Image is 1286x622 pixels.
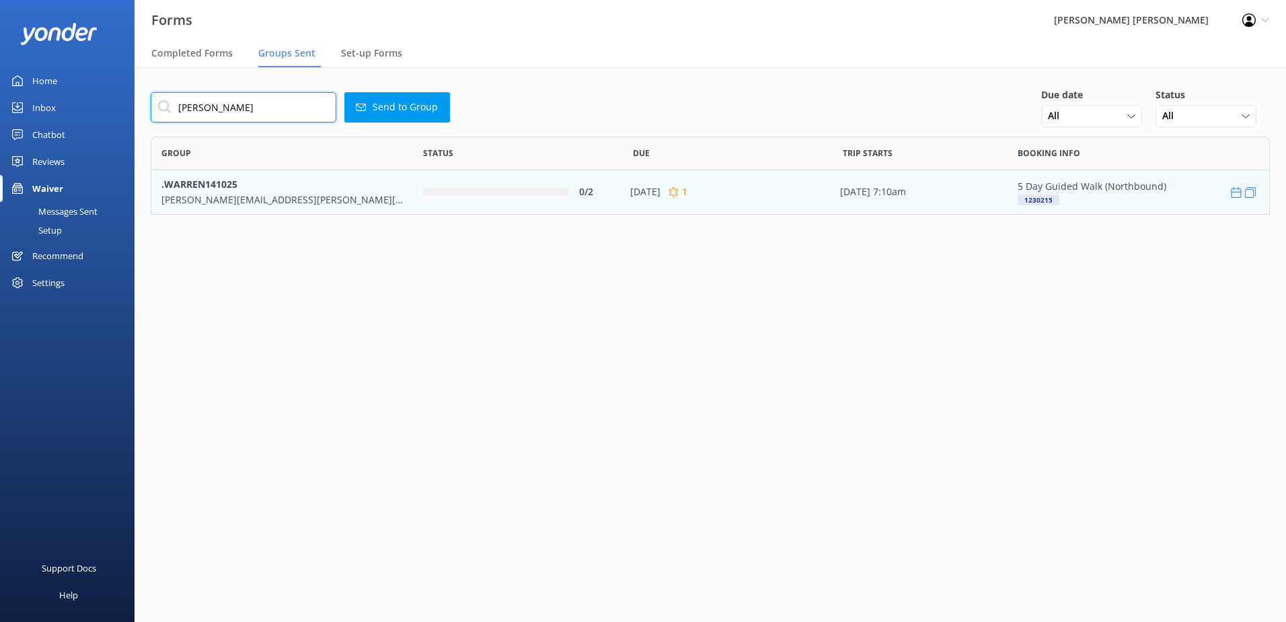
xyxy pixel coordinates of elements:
div: Messages Sent [8,202,98,221]
span: All [1162,108,1182,123]
b: .WARREN141025 [161,178,237,191]
span: All [1048,108,1067,123]
img: yonder-white-logo.png [20,23,98,45]
div: 1230215 [1018,194,1059,205]
div: Help [59,582,78,609]
div: Inbox [32,94,56,121]
p: 1 [682,184,687,199]
span: Booking info [1018,147,1080,160]
span: Groups Sent [258,46,315,60]
div: Setup [8,221,62,240]
span: Completed Forms [151,46,233,60]
span: Set-up Forms [341,46,402,60]
div: Home [32,67,57,94]
div: Reviews [32,148,65,175]
div: 0/2 [579,184,613,199]
div: row [151,170,1270,214]
button: Send to Group [344,92,450,123]
div: Chatbot [32,121,65,148]
span: Group [161,147,191,160]
div: Recommend [32,242,83,269]
div: grid [151,170,1270,214]
span: Status [423,147,453,160]
div: Settings [32,269,65,296]
h5: Due date [1041,88,1156,102]
span: Trip Starts [843,147,893,160]
div: [DATE] 7:10am [840,184,1000,199]
a: Setup [8,221,135,240]
span: Due [633,147,650,160]
h5: Status [1156,88,1270,102]
p: [PERSON_NAME][EMAIL_ADDRESS][PERSON_NAME][DOMAIN_NAME] [161,192,403,207]
a: Messages Sent [8,202,135,221]
p: [DATE] [630,184,660,199]
div: Waiver [32,175,63,202]
h3: Forms [151,9,192,31]
div: Support Docs [42,555,96,582]
p: 5 Day Guided Walk (Northbound) [1018,179,1166,194]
